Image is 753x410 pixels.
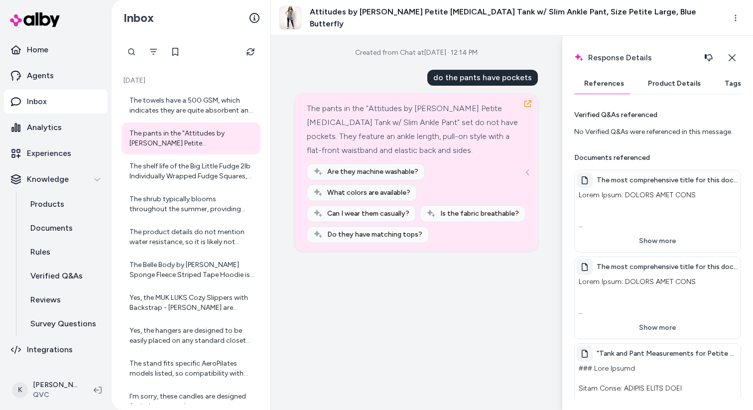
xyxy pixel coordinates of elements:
[597,175,739,185] span: The most comprehensive title for this document would be: **PETITE MISSY TANK: Size Chart and Meas...
[27,122,62,134] p: Analytics
[122,254,260,286] a: The Belle Body by [PERSON_NAME] Sponge Fleece Striped Tape Hoodie is designed with a semi-fitted ...
[6,374,86,406] button: K[PERSON_NAME]QVC
[241,42,260,62] button: Refresh
[30,222,73,234] p: Documents
[122,353,260,385] a: The stand fits specific AeroPilates models listed, so compatibility with older models not listed ...
[27,344,73,356] p: Integrations
[33,390,78,400] span: QVC
[143,42,163,62] button: Filter
[122,76,260,86] p: [DATE]
[4,141,108,165] a: Experiences
[597,262,739,272] span: The most comprehensive title for this document would be: **PETITE MISSY TANK: Size Chart and Meas...
[20,192,108,216] a: Products
[20,312,108,336] a: Survey Questions
[4,167,108,191] button: Knowledge
[574,110,657,120] p: Verified Q&As referenced
[129,227,254,247] div: The product details do not mention water resistance, so it is likely not water-resistant.
[10,12,60,27] img: alby Logo
[638,74,711,94] button: Product Details
[574,153,650,163] p: Documents referenced
[27,147,71,159] p: Experiences
[30,198,64,210] p: Products
[27,96,47,108] p: Inbox
[307,102,526,157] div: The pants in the "Attitudes by [PERSON_NAME] Petite [MEDICAL_DATA] Tank w/ Slim Ankle Pant" set d...
[124,10,154,25] h2: Inbox
[574,74,634,94] button: References
[327,188,410,198] span: What colors are available?
[597,349,739,359] span: "Tank and Pant Measurements for Petite Missy and Petite Plus Size Women" - 0
[122,221,260,253] a: The product details do not mention water resistance, so it is likely not water-resistant.
[122,123,260,154] a: The pants in the "Attitudes by [PERSON_NAME] Petite [MEDICAL_DATA] Tank w/ Slim Ankle Pant" set d...
[327,230,422,240] span: Do they have matching tops?
[30,318,96,330] p: Survey Questions
[577,188,739,232] p: Lorem Ipsum: DOLORS AMET CONS | Adipiscinge | 2SE | 3DO | 9EI | 5TE | 2IN | | --- | --- | --- | -...
[27,173,69,185] p: Knowledge
[129,326,254,346] div: Yes, the hangers are designed to be easily placed on any standard closet rod without the need for...
[27,44,48,56] p: Home
[715,74,751,94] button: Tags
[20,240,108,264] a: Rules
[122,90,260,122] a: The towels have a 500 GSM, which indicates they are quite absorbent and will efficiently soak up ...
[33,380,78,390] p: [PERSON_NAME]
[30,270,83,282] p: Verified Q&As
[4,90,108,114] a: Inbox
[30,246,50,258] p: Rules
[279,6,301,29] img: a643356_850.102
[129,260,254,280] div: The Belle Body by [PERSON_NAME] Sponge Fleece Striped Tape Hoodie is designed with a semi-fitted ...
[27,70,54,82] p: Agents
[574,127,741,137] div: No Verified Q&As were referenced in this message.
[427,70,538,86] div: do the pants have pockets
[12,382,28,398] span: K
[577,275,739,319] p: Lorem Ipsum: DOLORS AMET CONS | Adipiscinge | 6SE | 2DO | 0EI | 1TE | 4IN | | --- | --- | --- | -...
[577,232,739,250] button: Show more
[440,209,519,219] span: Is the fabric breathable?
[577,362,739,406] p: ### Lore Ipsumd Sitam Conse: ADIPIS ELITS DOEI | Temporincid | UTLAB | ETDO | MAG | AL | EN | AD ...
[522,166,534,178] button: See more
[327,209,409,219] span: Can I wear them casually?
[574,48,719,68] h2: Response Details
[129,96,254,116] div: The towels have a 500 GSM, which indicates they are quite absorbent and will efficiently soak up ...
[20,288,108,312] a: Reviews
[122,155,260,187] a: The shelf life of the Big Little Fudge 2lb Individually Wrapped Fudge Squares, Salty Blonde is si...
[4,38,108,62] a: Home
[129,194,254,214] div: The shrub typically blooms throughout the summer, providing continuous color.
[129,359,254,379] div: The stand fits specific AeroPilates models listed, so compatibility with older models not listed ...
[30,294,61,306] p: Reviews
[355,48,478,58] div: Created from Chat at [DATE] · 12:14 PM
[4,116,108,139] a: Analytics
[310,6,718,30] h3: Attitudes by [PERSON_NAME] Petite [MEDICAL_DATA] Tank w/ Slim Ankle Pant, Size Petite Large, Blue...
[20,216,108,240] a: Documents
[122,287,260,319] a: Yes, the MUK LUKS Cozy Slippers with Backstrap - [PERSON_NAME] are designed with a treaded rubber...
[20,264,108,288] a: Verified Q&As
[577,319,739,337] button: Show more
[129,293,254,313] div: Yes, the MUK LUKS Cozy Slippers with Backstrap - [PERSON_NAME] are designed with a treaded rubber...
[122,188,260,220] a: The shrub typically blooms throughout the summer, providing continuous color.
[129,161,254,181] div: The shelf life of the Big Little Fudge 2lb Individually Wrapped Fudge Squares, Salty Blonde is si...
[4,338,108,362] a: Integrations
[327,167,418,177] span: Are they machine washable?
[129,129,254,148] div: The pants in the "Attitudes by [PERSON_NAME] Petite [MEDICAL_DATA] Tank w/ Slim Ankle Pant" set d...
[4,64,108,88] a: Agents
[122,320,260,352] a: Yes, the hangers are designed to be easily placed on any standard closet rod without the need for...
